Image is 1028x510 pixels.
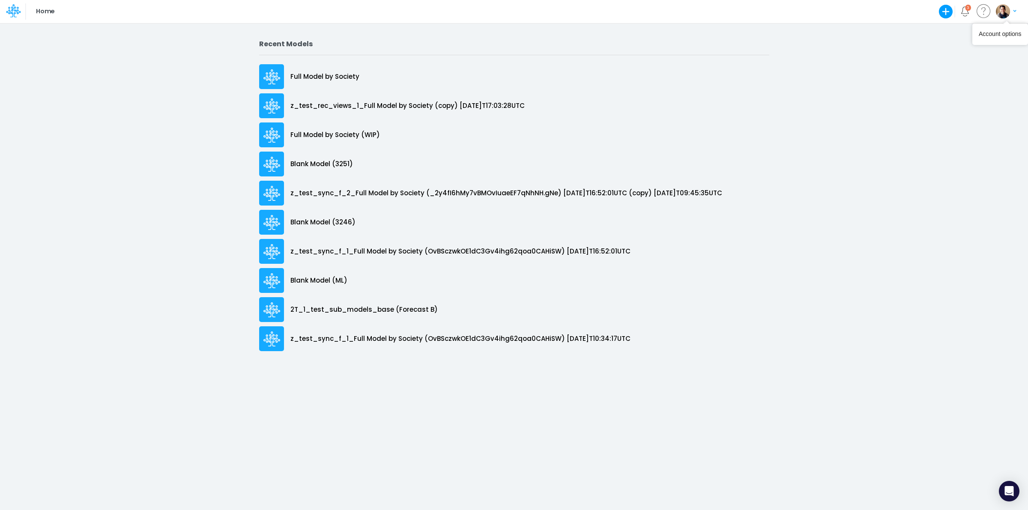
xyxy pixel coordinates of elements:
p: Home [36,7,54,16]
a: Full Model by Society (WIP) [259,120,769,149]
a: z_test_sync_f_1_Full Model by Society (OvBSczwkOE1dC3Gv4ihg62qoa0CAHiSW) [DATE]T10:34:17UTC [259,324,769,353]
p: z_test_sync_f_2_Full Model by Society (_2y4fI6hMy7vBMOvIuaeEF7qNhNH.gNe) [DATE]T16:52:01UTC (copy... [290,188,722,198]
p: z_test_rec_views_1_Full Model by Society (copy) [DATE]T17:03:28UTC [290,101,525,111]
p: Blank Model (3251) [290,159,353,169]
p: z_test_sync_f_1_Full Model by Society (OvBSczwkOE1dC3Gv4ihg62qoa0CAHiSW) [DATE]T16:52:01UTC [290,247,631,256]
p: z_test_sync_f_1_Full Model by Society (OvBSczwkOE1dC3Gv4ihg62qoa0CAHiSW) [DATE]T10:34:17UTC [290,334,631,344]
div: Account options [979,30,1022,39]
a: Blank Model (3251) [259,149,769,179]
p: 2T_1_test_sub_models_base (Forecast B) [290,305,438,315]
p: Blank Model (3246) [290,218,356,227]
a: Blank Model (ML) [259,266,769,295]
p: Full Model by Society (WIP) [290,130,380,140]
div: Open Intercom Messenger [999,481,1019,501]
a: Blank Model (3246) [259,208,769,237]
a: 2T_1_test_sub_models_base (Forecast B) [259,295,769,324]
p: Full Model by Society [290,72,359,82]
a: Notifications [960,6,970,16]
p: Blank Model (ML) [290,276,347,286]
a: Full Model by Society [259,62,769,91]
div: 3 unread items [967,6,969,9]
a: z_test_sync_f_2_Full Model by Society (_2y4fI6hMy7vBMOvIuaeEF7qNhNH.gNe) [DATE]T16:52:01UTC (copy... [259,179,769,208]
a: z_test_sync_f_1_Full Model by Society (OvBSczwkOE1dC3Gv4ihg62qoa0CAHiSW) [DATE]T16:52:01UTC [259,237,769,266]
h2: Recent Models [259,40,769,48]
a: z_test_rec_views_1_Full Model by Society (copy) [DATE]T17:03:28UTC [259,91,769,120]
